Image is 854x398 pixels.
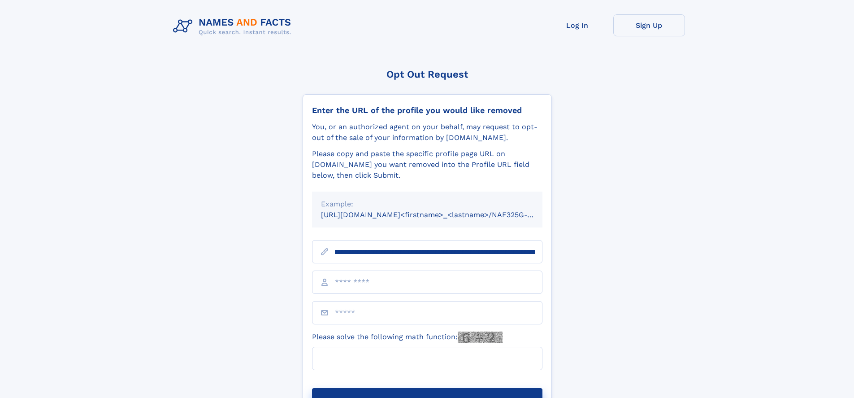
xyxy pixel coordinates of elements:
[321,199,533,210] div: Example:
[303,69,552,80] div: Opt Out Request
[312,332,503,343] label: Please solve the following math function:
[312,122,542,143] div: You, or an authorized agent on your behalf, may request to opt-out of the sale of your informatio...
[321,210,559,219] small: [URL][DOMAIN_NAME]<firstname>_<lastname>/NAF325G-xxxxxxxx
[613,14,685,36] a: Sign Up
[312,105,542,115] div: Enter the URL of the profile you would like removed
[169,14,299,39] img: Logo Names and Facts
[312,149,542,181] div: Please copy and paste the specific profile page URL on [DOMAIN_NAME] you want removed into the Pr...
[542,14,613,36] a: Log In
